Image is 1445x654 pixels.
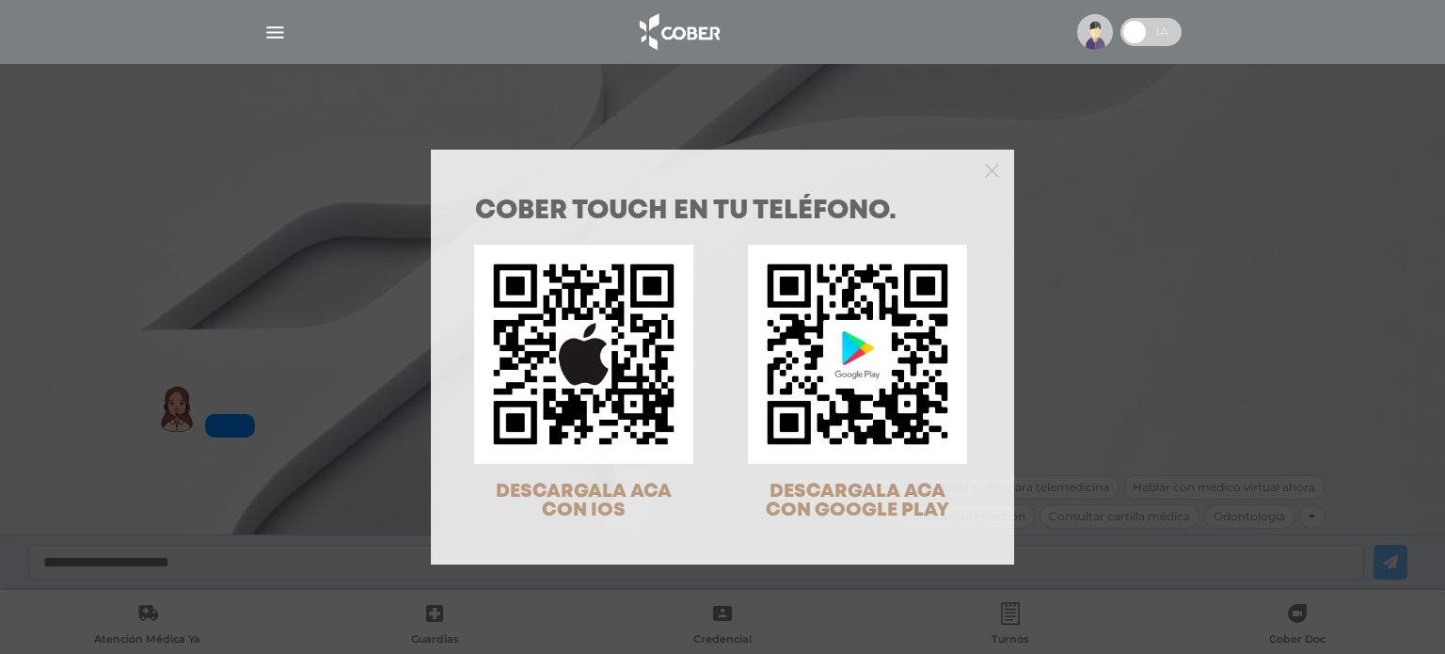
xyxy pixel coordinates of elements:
[475,199,970,225] h1: COBER TOUCH en tu teléfono.
[496,483,672,519] span: DESCARGALA ACA CON IOS
[766,483,949,519] span: DESCARGALA ACA CON GOOGLE PLAY
[748,245,967,464] img: qr-code
[985,161,999,178] button: Close
[474,245,693,464] img: qr-code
